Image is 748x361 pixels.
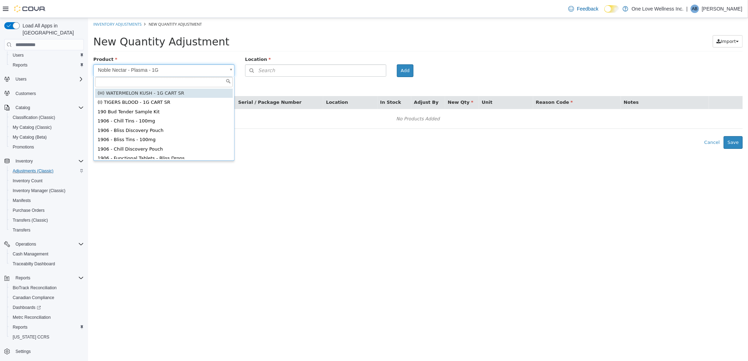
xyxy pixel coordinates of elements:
a: Adjustments (Classic) [10,167,56,175]
span: Promotions [13,144,34,150]
span: Reports [13,324,27,330]
a: My Catalog (Beta) [10,133,50,141]
span: AB [692,5,698,13]
span: Canadian Compliance [13,295,54,300]
a: My Catalog (Classic) [10,123,55,132]
a: Transfers (Classic) [10,216,51,224]
button: Users [7,50,87,60]
span: Purchase Orders [10,206,84,215]
a: Classification (Classic) [10,113,58,122]
span: Purchase Orders [13,208,45,213]
span: Inventory Count [10,177,84,185]
span: Transfers (Classic) [10,216,84,224]
a: Reports [10,61,30,69]
div: 1906 - Chill Discovery Pouch [7,127,145,136]
span: Cash Management [13,251,48,257]
span: Catalog [15,105,30,110]
a: [US_STATE] CCRS [10,333,52,341]
button: Catalog [1,103,87,113]
span: Inventory Manager (Classic) [10,186,84,195]
button: Adjustments (Classic) [7,166,87,176]
p: [PERSON_NAME] [702,5,742,13]
span: Metrc Reconciliation [10,313,84,322]
span: Load All Apps in [GEOGRAPHIC_DATA] [20,22,84,36]
a: Settings [13,347,33,356]
span: Transfers [10,226,84,234]
span: Inventory Manager (Classic) [13,188,66,194]
div: (H) WATERMELON KUSH - 1G CART SR [7,71,145,80]
button: Reports [7,60,87,70]
button: Manifests [7,196,87,205]
button: My Catalog (Classic) [7,122,87,132]
span: Traceabilty Dashboard [13,261,55,267]
span: [US_STATE] CCRS [13,334,49,340]
button: Reports [13,274,33,282]
span: Users [13,75,84,83]
a: BioTrack Reconciliation [10,284,60,292]
a: Promotions [10,143,37,151]
button: Reports [7,322,87,332]
a: Canadian Compliance [10,293,57,302]
div: (I) TIGERS BLOOD - 1G CART SR [7,80,145,89]
button: BioTrack Reconciliation [7,283,87,293]
div: 1906 - Functional Tablets - Bliss Drops [7,136,145,145]
div: 1906 - Chill Tins - 100mg [7,99,145,108]
span: Reports [10,61,84,69]
span: Catalog [13,103,84,112]
a: Customers [13,89,39,98]
button: Settings [1,346,87,356]
p: One Love Wellness Inc. [632,5,684,13]
span: Classification (Classic) [13,115,55,120]
button: Metrc Reconciliation [7,312,87,322]
button: My Catalog (Beta) [7,132,87,142]
button: Purchase Orders [7,205,87,215]
a: Reports [10,323,30,331]
a: Manifests [10,196,33,205]
button: Canadian Compliance [7,293,87,303]
a: Purchase Orders [10,206,48,215]
span: Reports [10,323,84,331]
span: Users [15,76,26,82]
a: Users [10,51,26,59]
a: Cash Management [10,250,51,258]
span: Washington CCRS [10,333,84,341]
span: Users [13,52,24,58]
button: Classification (Classic) [7,113,87,122]
span: Manifests [10,196,84,205]
button: Transfers [7,225,87,235]
span: Transfers [13,227,30,233]
button: Inventory Count [7,176,87,186]
button: [US_STATE] CCRS [7,332,87,342]
a: Dashboards [10,303,44,312]
span: Inventory Count [13,178,43,184]
img: Cova [14,5,46,12]
span: Reports [15,275,30,281]
span: BioTrack Reconciliation [10,284,84,292]
button: Transfers (Classic) [7,215,87,225]
a: Inventory Manager (Classic) [10,186,68,195]
a: Dashboards [7,303,87,312]
a: Traceabilty Dashboard [10,260,58,268]
div: 190 Bud Tender Sample Kit [7,89,145,99]
button: Promotions [7,142,87,152]
p: | [686,5,688,13]
span: Metrc Reconciliation [13,315,51,320]
a: Inventory Count [10,177,45,185]
span: My Catalog (Classic) [10,123,84,132]
button: Inventory [1,156,87,166]
button: Operations [1,239,87,249]
button: Inventory Manager (Classic) [7,186,87,196]
span: Promotions [10,143,84,151]
span: Feedback [577,5,598,12]
span: Reports [13,274,84,282]
span: BioTrack Reconciliation [13,285,57,291]
span: Canadian Compliance [10,293,84,302]
div: 1906 - Bliss Tins - 100mg [7,117,145,127]
span: My Catalog (Beta) [13,134,47,140]
div: 1906 - Bliss Discovery Pouch [7,108,145,118]
span: My Catalog (Beta) [10,133,84,141]
span: Customers [13,89,84,98]
span: Settings [15,349,31,354]
span: Inventory [15,158,33,164]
